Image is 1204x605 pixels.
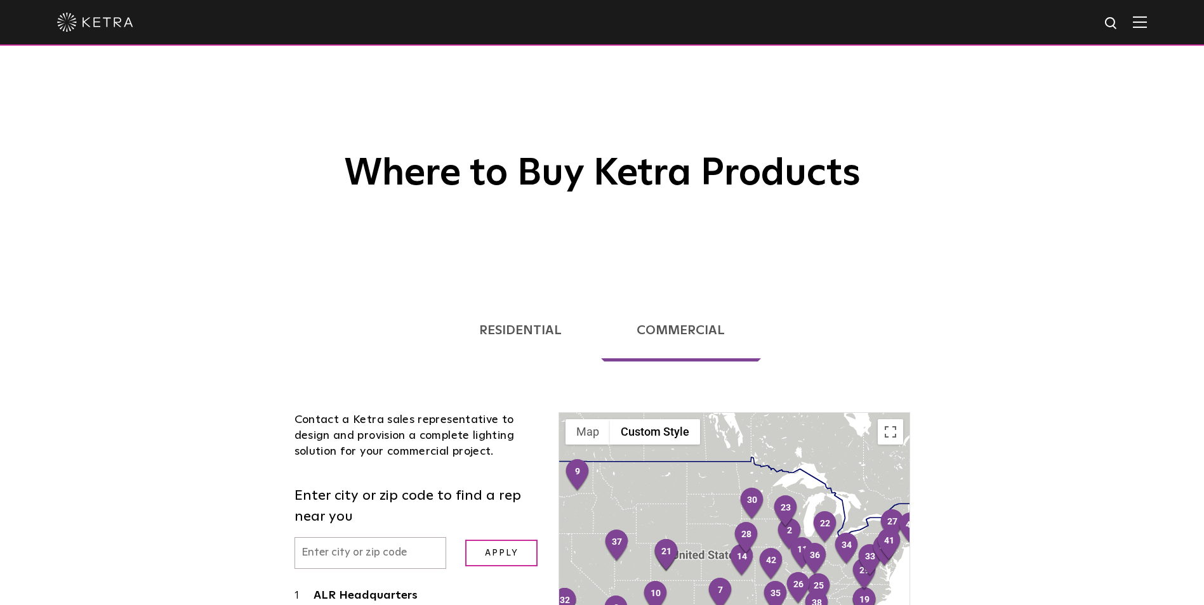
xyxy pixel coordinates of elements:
div: 37 [604,529,630,563]
div: 2 [776,517,803,552]
div: 40 [871,534,898,568]
button: Custom Style [610,419,700,445]
div: 42 [758,547,784,582]
div: 41 [876,528,903,562]
img: ketra-logo-2019-white [57,13,133,32]
div: 28 [733,521,760,556]
div: 11 [789,537,816,571]
a: Commercial [601,299,762,361]
div: 43 [897,512,924,546]
input: Apply [465,540,538,567]
div: 27 [879,509,906,543]
div: 9 [564,459,591,493]
div: 29 [851,557,878,592]
div: 33 [857,543,883,578]
button: Toggle fullscreen view [878,419,903,445]
div: 34 [833,532,860,566]
img: search icon [1104,16,1120,32]
div: 36 [802,542,828,576]
label: Enter city or zip code to find a rep near you [294,486,540,528]
div: 30 [739,487,765,521]
img: Hamburger%20Nav.svg [1133,16,1147,28]
input: Enter city or zip code [294,537,447,569]
button: Show street map [566,419,610,445]
div: 22 [812,511,838,545]
h1: Where to Buy Ketra Products [285,57,920,195]
div: 21 [653,538,680,573]
div: 23 [772,495,799,529]
a: Residential [443,299,598,361]
div: 14 [729,543,755,578]
div: Contact a Ketra sales representative to design and provision a complete lighting solution for you... [294,412,540,460]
